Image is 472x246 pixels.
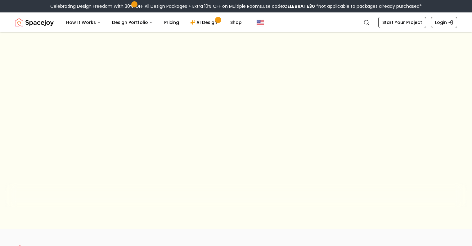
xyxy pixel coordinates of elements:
[159,16,184,29] a: Pricing
[61,16,247,29] nav: Main
[431,17,457,28] a: Login
[284,3,315,9] b: CELEBRATE30
[185,16,224,29] a: AI Design
[225,16,247,29] a: Shop
[15,12,457,32] nav: Global
[107,16,158,29] button: Design Portfolio
[315,3,422,9] span: *Not applicable to packages already purchased*
[263,3,315,9] span: Use code:
[15,16,54,29] img: Spacejoy Logo
[378,17,426,28] a: Start Your Project
[61,16,106,29] button: How It Works
[50,3,422,9] div: Celebrating Design Freedom With 30% OFF All Design Packages + Extra 10% OFF on Multiple Rooms.
[15,16,54,29] a: Spacejoy
[257,19,264,26] img: United States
